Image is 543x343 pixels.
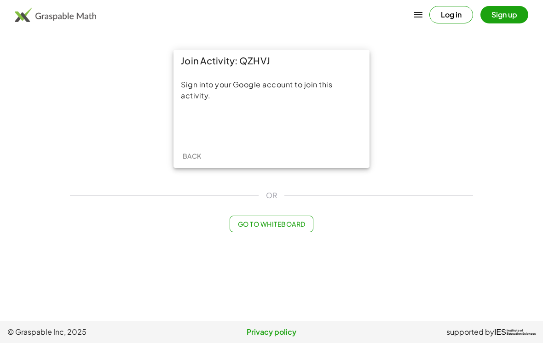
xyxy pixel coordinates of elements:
span: IES [494,328,506,337]
button: Back [177,148,207,164]
button: Go to Whiteboard [230,216,313,232]
span: supported by [446,326,494,337]
iframe: Botón de Acceder con Google [223,115,320,135]
div: Acceder con Google. Se abre en una pestaña nueva [228,115,316,135]
button: Log in [429,6,473,23]
span: OR [266,190,277,201]
div: Join Activity: QZHVJ [173,50,370,72]
a: Privacy policy [184,326,360,337]
button: Sign up [480,6,528,23]
a: IESInstitute ofEducation Sciences [494,326,536,337]
div: Sign into your Google account to join this activity. [181,79,362,101]
span: Institute of Education Sciences [507,329,536,336]
span: Go to Whiteboard [237,220,305,228]
span: Back [182,152,201,160]
span: © Graspable Inc, 2025 [7,326,184,337]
